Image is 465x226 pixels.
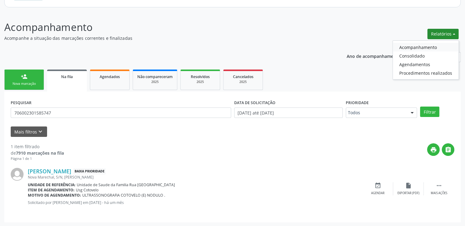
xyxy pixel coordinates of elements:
label: PESQUISAR [11,98,31,107]
div: Exportar (PDF) [397,191,419,195]
i: keyboard_arrow_down [37,128,44,135]
div: Agendar [371,191,385,195]
label: DATA DE SOLICITAÇÃO [234,98,275,107]
span: Resolvidos [191,74,210,79]
span: Todos [348,110,405,116]
strong: 7910 marcações na fila [16,150,64,156]
span: Não compareceram [137,74,173,79]
a: [PERSON_NAME] [28,168,71,175]
input: Nome, CNS [11,107,231,118]
p: Acompanhe a situação das marcações correntes e finalizadas [4,35,324,41]
ul: Relatórios [393,40,459,80]
button: Filtrar [420,107,439,117]
p: Solicitado por [PERSON_NAME] em [DATE] - há um mês [28,200,363,205]
span: Cancelados [233,74,253,79]
i: insert_drive_file [405,182,412,189]
p: Acompanhamento [4,20,324,35]
a: Consolidado [393,51,459,60]
div: Mais ações [431,191,447,195]
i: event_available [375,182,381,189]
a: Acompanhamento [393,43,459,51]
b: Motivo de agendamento: [28,193,81,198]
div: Nova Marechal, S/N, [PERSON_NAME] [28,175,363,180]
div: Página 1 de 1 [11,156,64,161]
span: Na fila [61,74,73,79]
img: img [11,168,24,181]
span: ULTRASSONOGRAFIA COTOVELO (E) NODULO . [82,193,165,198]
button: print [427,143,440,156]
p: Ano de acompanhamento [347,52,401,60]
span: Unidade de Saude da Familia Rua [GEOGRAPHIC_DATA] [77,182,175,187]
label: Prioridade [346,98,369,107]
div: 1 item filtrado [11,143,64,150]
i: print [430,146,437,153]
i:  [445,146,452,153]
div: 2025 [137,80,173,84]
input: Selecione um intervalo [234,107,343,118]
a: Agendamentos [393,60,459,69]
b: Item de agendamento: [28,187,75,193]
div: Nova marcação [9,81,39,86]
div: 2025 [185,80,216,84]
div: 2025 [228,80,258,84]
div: person_add [21,73,28,80]
button: Mais filtroskeyboard_arrow_down [11,126,47,137]
span: Usg Cotovelo [76,187,98,193]
span: Baixa Prioridade [73,168,106,175]
button:  [442,143,454,156]
button: Relatórios [427,29,459,39]
span: Agendados [100,74,120,79]
b: Unidade de referência: [28,182,76,187]
i:  [436,182,442,189]
a: Procedimentos realizados [393,69,459,77]
div: de [11,150,64,156]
